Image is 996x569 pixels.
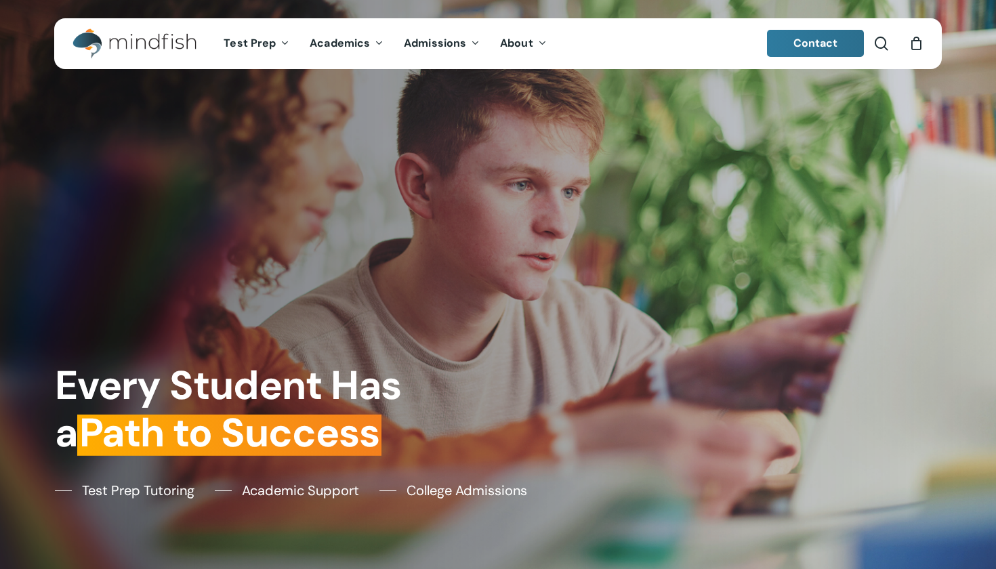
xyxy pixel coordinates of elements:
a: Academic Support [215,480,359,501]
a: About [490,38,557,49]
span: About [500,36,533,50]
em: Path to Success [77,407,381,459]
span: Academics [310,36,370,50]
a: Academics [299,38,394,49]
a: Test Prep [213,38,299,49]
a: Admissions [394,38,490,49]
span: Test Prep [224,36,276,50]
span: Academic Support [242,480,359,501]
a: Contact [767,30,865,57]
span: Admissions [404,36,466,50]
h1: Every Student Has a [55,362,489,457]
span: College Admissions [407,480,527,501]
a: Test Prep Tutoring [55,480,194,501]
span: Contact [793,36,838,50]
nav: Main Menu [213,18,556,69]
span: Test Prep Tutoring [82,480,194,501]
header: Main Menu [54,18,942,69]
a: College Admissions [379,480,527,501]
